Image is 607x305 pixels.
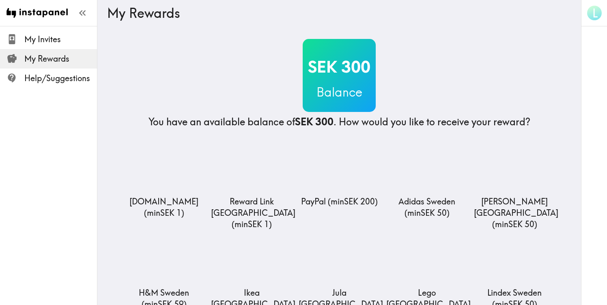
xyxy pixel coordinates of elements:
[586,5,603,21] button: L
[211,196,292,230] p: Reward Link [GEOGRAPHIC_DATA] ( min SEK 1 )
[24,73,97,84] span: Help/Suggestions
[24,34,97,45] span: My Invites
[107,5,565,21] h3: My Rewards
[24,53,97,64] span: My Rewards
[592,6,598,20] span: L
[386,196,467,219] p: Adidas Sweden ( min SEK 50 )
[295,116,334,128] b: SEK 300
[299,196,380,207] p: PayPal ( min SEK 200 )
[123,145,204,219] a: Amazon.se[DOMAIN_NAME] (minSEK 1)
[299,145,380,207] a: PayPalPayPal (minSEK 200)
[149,115,530,129] h4: You have an available balance of . How would you like to receive your reward?
[123,196,204,219] p: [DOMAIN_NAME] ( min SEK 1 )
[474,145,555,230] a: Dressman Sweden[PERSON_NAME] [GEOGRAPHIC_DATA] (minSEK 50)
[386,145,467,219] a: Adidas SwedenAdidas Sweden (minSEK 50)
[211,145,292,230] a: Reward Link SwedenReward Link [GEOGRAPHIC_DATA] (minSEK 1)
[303,50,376,84] h2: SEK 300
[303,84,376,101] h3: Balance
[474,196,555,230] p: [PERSON_NAME] [GEOGRAPHIC_DATA] ( min SEK 50 )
